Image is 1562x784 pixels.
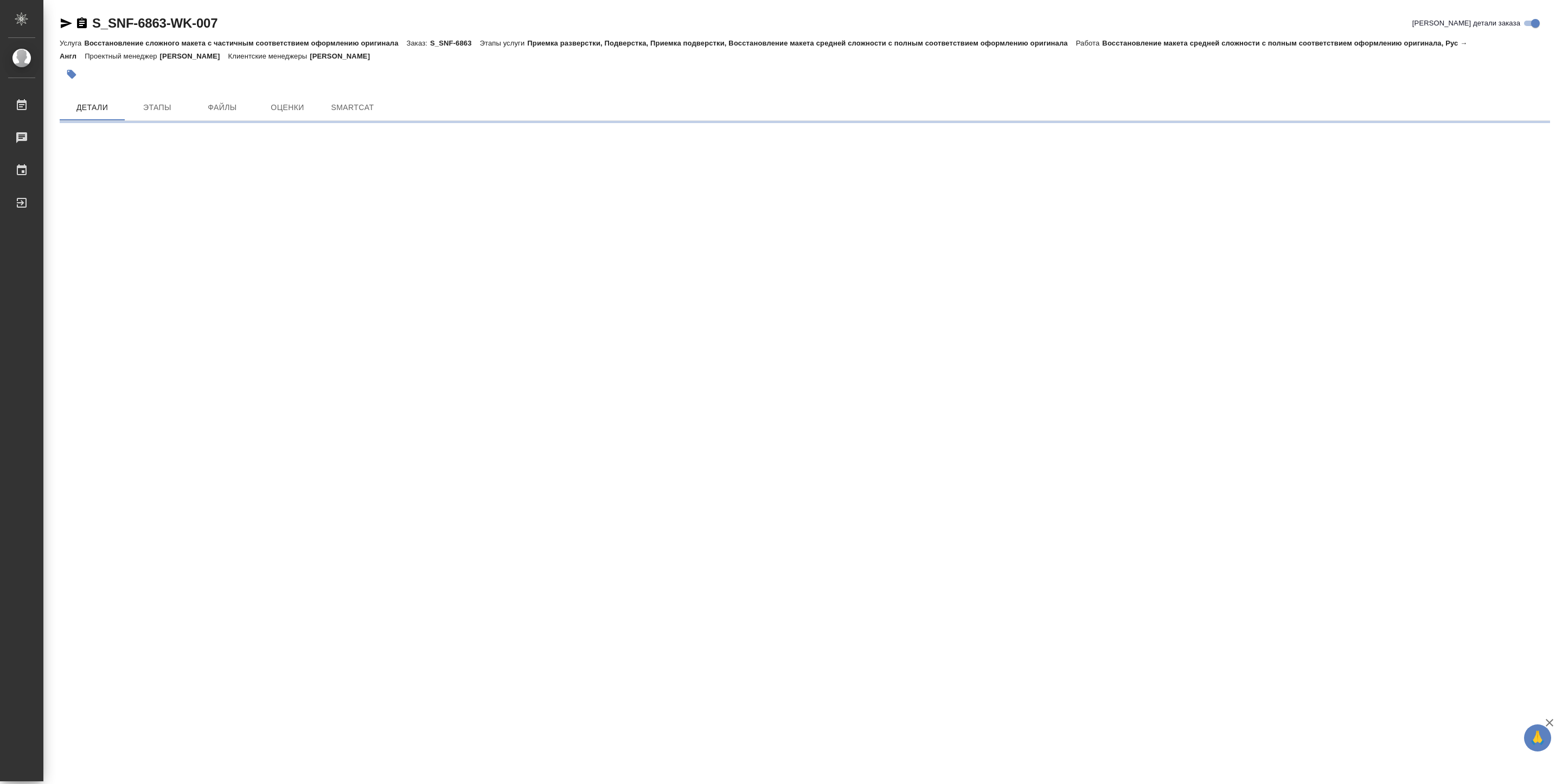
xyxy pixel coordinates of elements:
[60,39,84,47] p: Услуга
[261,101,313,114] span: Оценки
[60,17,73,30] button: Скопировать ссылку для ЯМессенджера
[1076,39,1103,47] p: Работа
[1412,18,1520,29] span: [PERSON_NAME] детали заказа
[160,52,228,60] p: [PERSON_NAME]
[310,52,378,60] p: [PERSON_NAME]
[85,52,159,60] p: Проектный менеджер
[92,16,217,30] a: S_SNF-6863-WK-007
[196,101,248,114] span: Файлы
[327,101,379,114] span: SmartCat
[407,39,430,47] p: Заказ:
[75,17,88,30] button: Скопировать ссылку
[1528,727,1547,749] span: 🙏
[60,62,84,86] button: Добавить тэг
[527,39,1076,47] p: Приемка разверстки, Подверстка, Приемка подверстки, Восстановление макета средней сложности с пол...
[430,39,480,47] p: S_SNF-6863
[480,39,528,47] p: Этапы услуги
[84,39,406,47] p: Восстановление сложного макета с частичным соответствием оформлению оригинала
[1524,724,1551,751] button: 🙏
[131,101,183,114] span: Этапы
[66,101,118,114] span: Детали
[228,52,310,60] p: Клиентские менеджеры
